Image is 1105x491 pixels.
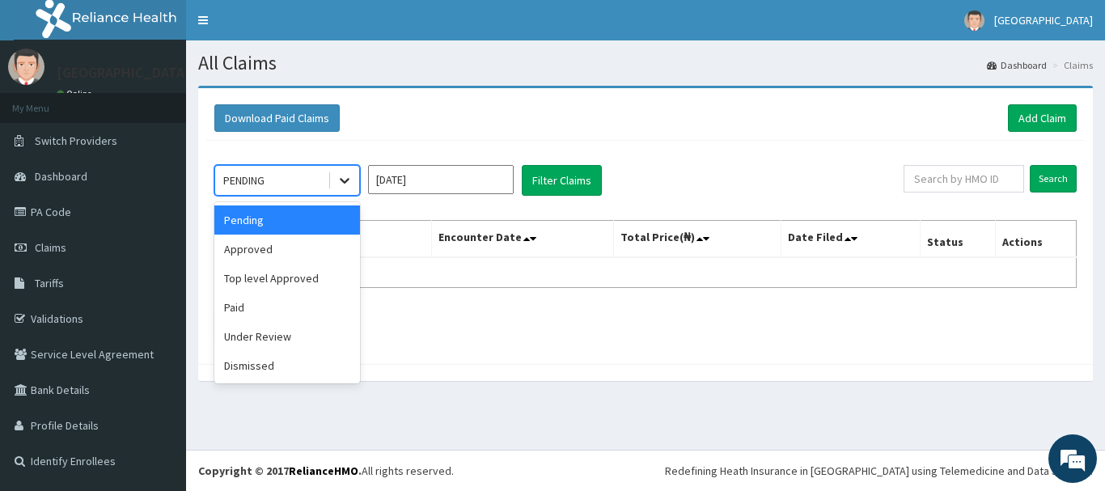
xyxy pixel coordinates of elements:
strong: Copyright © 2017 . [198,463,362,478]
li: Claims [1048,58,1093,72]
a: Online [57,88,95,99]
div: Chat with us now [84,91,272,112]
img: User Image [8,49,44,85]
input: Search [1030,165,1077,193]
p: [GEOGRAPHIC_DATA] [57,66,190,80]
div: PENDING [223,172,265,188]
textarea: Type your message and hit 'Enter' [8,323,308,379]
span: [GEOGRAPHIC_DATA] [994,13,1093,28]
th: Date Filed [781,221,921,258]
div: Dismissed [214,351,360,380]
img: User Image [964,11,984,31]
div: Approved [214,235,360,264]
span: Switch Providers [35,133,117,148]
span: Claims [35,240,66,255]
th: Actions [995,221,1076,258]
input: Select Month and Year [368,165,514,194]
button: Filter Claims [522,165,602,196]
span: Tariffs [35,276,64,290]
div: Pending [214,205,360,235]
th: Encounter Date [432,221,613,258]
a: RelianceHMO [289,463,358,478]
input: Search by HMO ID [904,165,1024,193]
img: d_794563401_company_1708531726252_794563401 [30,81,66,121]
span: Dashboard [35,169,87,184]
div: Top level Approved [214,264,360,293]
footer: All rights reserved. [186,450,1105,491]
a: Dashboard [987,58,1047,72]
span: We're online! [94,144,223,307]
div: Redefining Heath Insurance in [GEOGRAPHIC_DATA] using Telemedicine and Data Science! [665,463,1093,479]
div: Minimize live chat window [265,8,304,47]
button: Download Paid Claims [214,104,340,132]
th: Total Price(₦) [613,221,781,258]
h1: All Claims [198,53,1093,74]
a: Add Claim [1008,104,1077,132]
th: Status [921,221,996,258]
div: Paid [214,293,360,322]
div: Under Review [214,322,360,351]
